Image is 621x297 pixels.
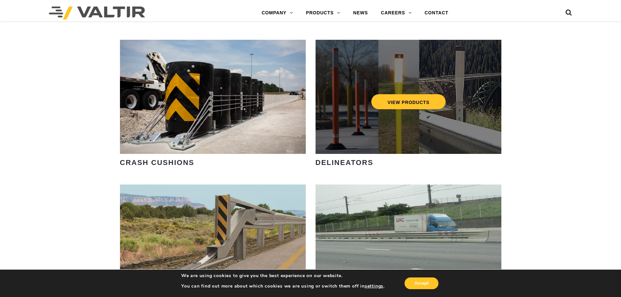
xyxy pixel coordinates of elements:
[347,7,374,20] a: NEWS
[300,7,347,20] a: PRODUCTS
[371,94,446,109] a: VIEW PRODUCTS
[49,7,145,20] img: Valtir
[255,7,300,20] a: COMPANY
[418,7,455,20] a: CONTACT
[375,7,418,20] a: CAREERS
[365,283,383,289] button: settings
[316,158,374,167] strong: DELINEATORS
[405,277,438,289] button: Accept
[181,283,385,289] p: You can find out more about which cookies we are using or switch them off in .
[120,158,194,167] strong: CRASH CUSHIONS
[181,273,385,279] p: We are using cookies to give you the best experience on our website.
